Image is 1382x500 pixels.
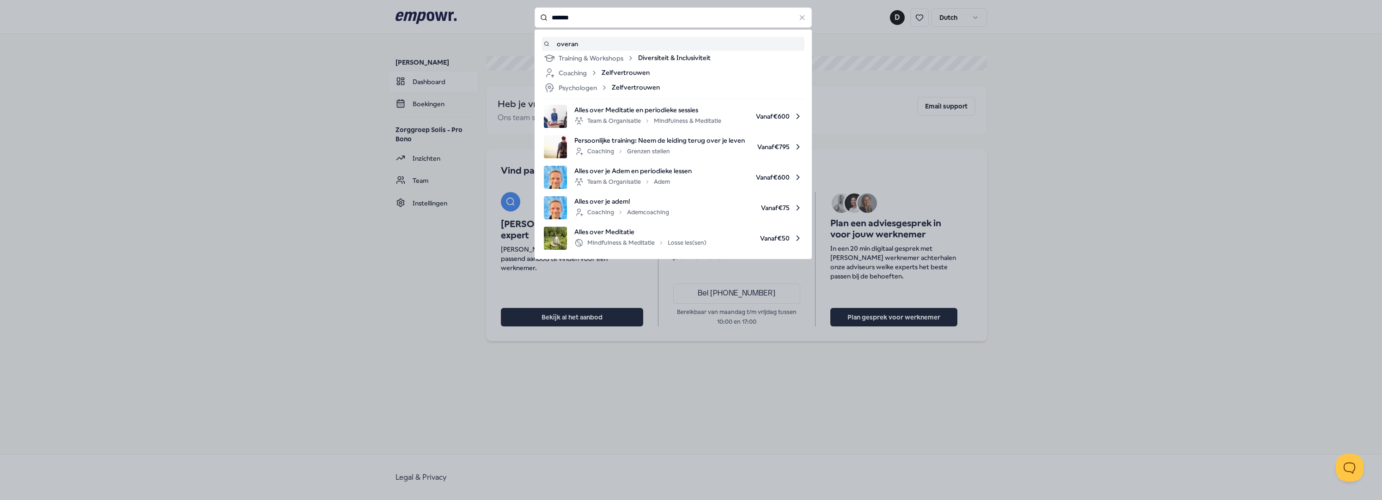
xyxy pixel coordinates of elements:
div: Coaching Grenzen stellen [574,146,670,157]
span: Vanaf € 50 [714,227,803,250]
div: Team & Organisatie Mindfulness & Meditatie [574,115,721,127]
img: product image [544,135,567,158]
div: Coaching Ademcoaching [574,207,669,218]
input: Search for products, categories or subcategories [535,7,812,28]
img: product image [544,227,567,250]
div: Team & Organisatie Adem [574,176,670,187]
span: Vanaf € 600 [699,166,803,189]
a: product imageAlles over Meditatie en periodieke sessiesTeam & OrganisatieMindfulness & MeditatieV... [544,105,803,128]
iframe: Help Scout Beacon - Open [1336,454,1364,482]
span: Persoonlijke training: Neem de leiding terug over je leven [574,135,745,145]
a: product imageAlles over MeditatieMindfulness & MeditatieLosse les(sen)Vanaf€50 [544,227,803,250]
a: product imageAlles over je adem!CoachingAdemcoachingVanaf€75 [544,196,803,219]
a: overan [544,39,803,49]
a: CoachingZelfvertrouwen [544,67,803,78]
a: product imagePersoonlijke training: Neem de leiding terug over je levenCoachingGrenzen stellenVan... [544,135,803,158]
a: Training & WorkshopsDiversiteit & Inclusiviteit [544,53,803,64]
div: Psychologen [544,82,608,93]
span: Alles over Meditatie en periodieke sessies [574,105,721,115]
div: Training & Workshops [544,53,634,64]
span: Alles over je adem! [574,196,669,206]
span: Vanaf € 75 [676,196,803,219]
span: Alles over je Adem en periodieke lessen [574,166,692,176]
span: Zelfvertrouwen [612,82,660,93]
span: Vanaf € 600 [729,105,803,128]
div: Coaching [544,67,598,78]
span: Diversiteit & Inclusiviteit [638,53,711,64]
img: product image [544,196,567,219]
span: Vanaf € 795 [752,135,803,158]
span: Zelfvertrouwen [602,67,650,78]
img: product image [544,166,567,189]
a: PsychologenZelfvertrouwen [544,82,803,93]
a: product imageAlles over je Adem en periodieke lessenTeam & OrganisatieAdemVanaf€600 [544,166,803,189]
span: Alles over Meditatie [574,227,706,237]
div: Mindfulness & Meditatie Losse les(sen) [574,237,706,248]
img: product image [544,105,567,128]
